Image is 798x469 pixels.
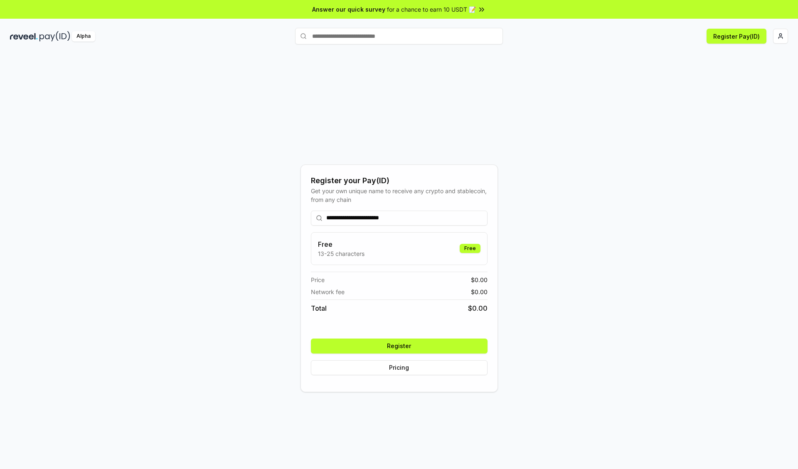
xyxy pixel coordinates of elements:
[471,275,488,284] span: $ 0.00
[39,31,70,42] img: pay_id
[311,303,327,313] span: Total
[387,5,476,14] span: for a chance to earn 10 USDT 📝
[318,249,365,258] p: 13-25 characters
[311,175,488,187] div: Register your Pay(ID)
[311,187,488,204] div: Get your own unique name to receive any crypto and stablecoin, from any chain
[311,275,325,284] span: Price
[707,29,766,44] button: Register Pay(ID)
[468,303,488,313] span: $ 0.00
[311,339,488,354] button: Register
[312,5,385,14] span: Answer our quick survey
[318,239,365,249] h3: Free
[10,31,38,42] img: reveel_dark
[72,31,95,42] div: Alpha
[311,287,345,296] span: Network fee
[311,360,488,375] button: Pricing
[471,287,488,296] span: $ 0.00
[460,244,480,253] div: Free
